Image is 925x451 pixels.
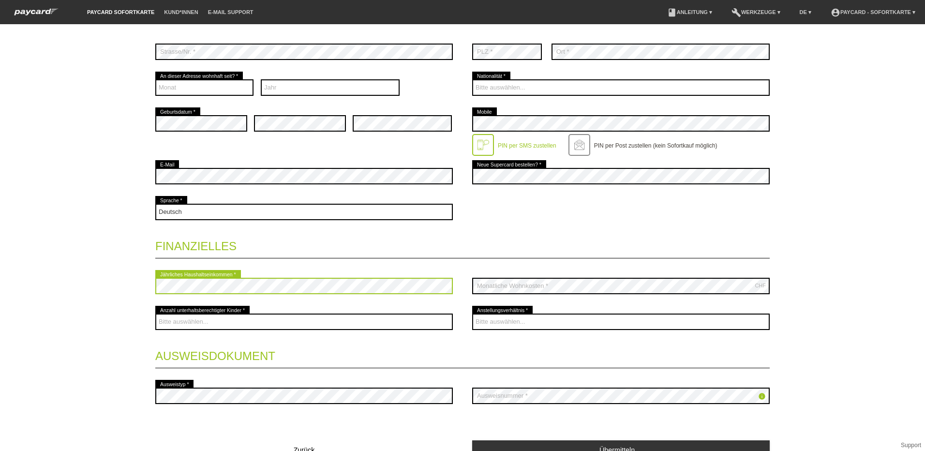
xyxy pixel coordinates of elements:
[758,392,766,400] i: info
[795,9,816,15] a: DE ▾
[667,8,677,17] i: book
[203,9,258,15] a: E-Mail Support
[831,8,840,17] i: account_circle
[82,9,159,15] a: paycard Sofortkarte
[727,9,785,15] a: buildWerkzeuge ▾
[10,7,63,17] img: paycard Sofortkarte
[901,442,921,449] a: Support
[159,9,203,15] a: Kund*innen
[826,9,920,15] a: account_circlepaycard - Sofortkarte ▾
[662,9,717,15] a: bookAnleitung ▾
[755,283,766,288] div: CHF
[594,142,717,149] label: PIN per Post zustellen (kein Sofortkauf möglich)
[731,8,741,17] i: build
[155,340,770,368] legend: Ausweisdokument
[155,230,770,258] legend: Finanzielles
[10,11,63,18] a: paycard Sofortkarte
[498,142,556,149] label: PIN per SMS zustellen
[758,393,766,402] a: info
